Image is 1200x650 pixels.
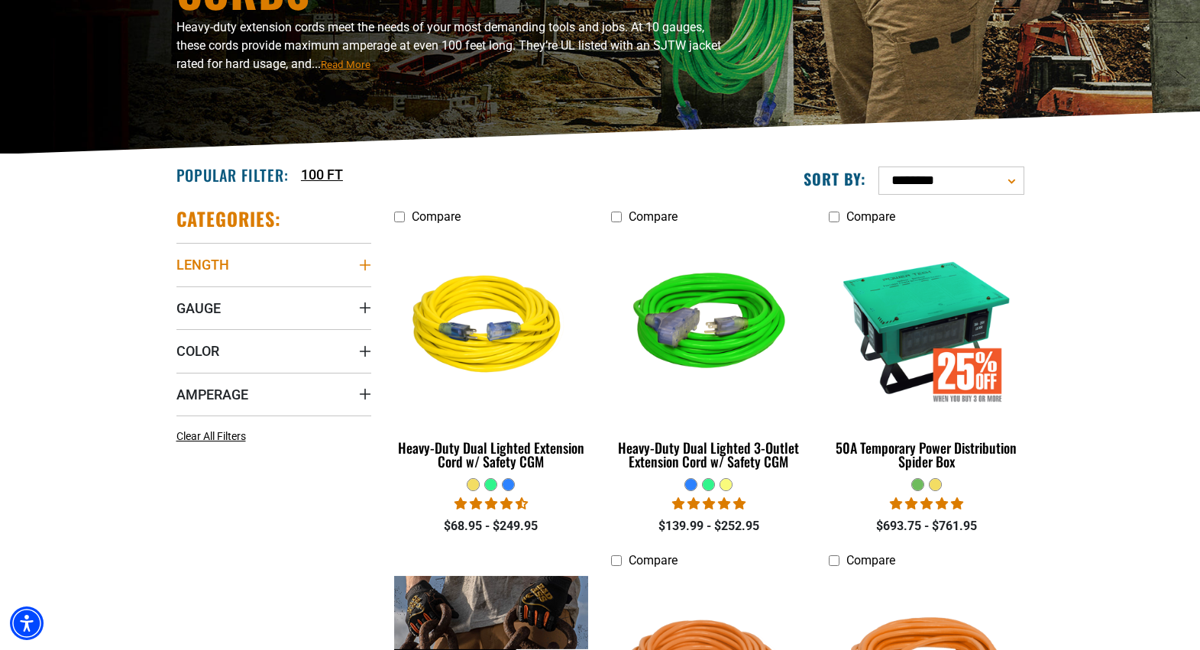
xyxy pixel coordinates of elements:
[890,496,963,511] span: 5.00 stars
[176,329,371,372] summary: Color
[321,59,370,70] span: Read More
[395,239,587,415] img: yellow
[611,441,806,468] div: Heavy-Duty Dual Lighted 3-Outlet Extension Cord w/ Safety CGM
[394,231,589,477] a: yellow Heavy-Duty Dual Lighted Extension Cord w/ Safety CGM
[176,256,229,273] span: Length
[611,517,806,535] div: $139.99 - $252.95
[672,496,746,511] span: 4.92 stars
[830,239,1023,415] img: 50A Temporary Power Distribution Spider Box
[629,209,678,224] span: Compare
[394,441,589,468] div: Heavy-Duty Dual Lighted Extension Cord w/ Safety CGM
[846,209,895,224] span: Compare
[10,606,44,640] div: Accessibility Menu
[176,243,371,286] summary: Length
[613,239,805,415] img: neon green
[176,286,371,329] summary: Gauge
[629,553,678,568] span: Compare
[611,231,806,477] a: neon green Heavy-Duty Dual Lighted 3-Outlet Extension Cord w/ Safety CGM
[176,342,219,360] span: Color
[176,299,221,317] span: Gauge
[454,496,528,511] span: 4.64 stars
[829,517,1024,535] div: $693.75 - $761.95
[176,386,248,403] span: Amperage
[829,231,1024,477] a: 50A Temporary Power Distribution Spider Box 50A Temporary Power Distribution Spider Box
[176,428,252,445] a: Clear All Filters
[301,164,343,185] a: 100 FT
[829,441,1024,468] div: 50A Temporary Power Distribution Spider Box
[176,430,246,442] span: Clear All Filters
[176,165,289,185] h2: Popular Filter:
[804,169,866,189] label: Sort by:
[412,209,461,224] span: Compare
[176,20,721,71] span: Heavy-duty extension cords meet the needs of your most demanding tools and jobs. At 10 gauges, th...
[176,373,371,416] summary: Amperage
[176,207,282,231] h2: Categories:
[394,517,589,535] div: $68.95 - $249.95
[846,553,895,568] span: Compare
